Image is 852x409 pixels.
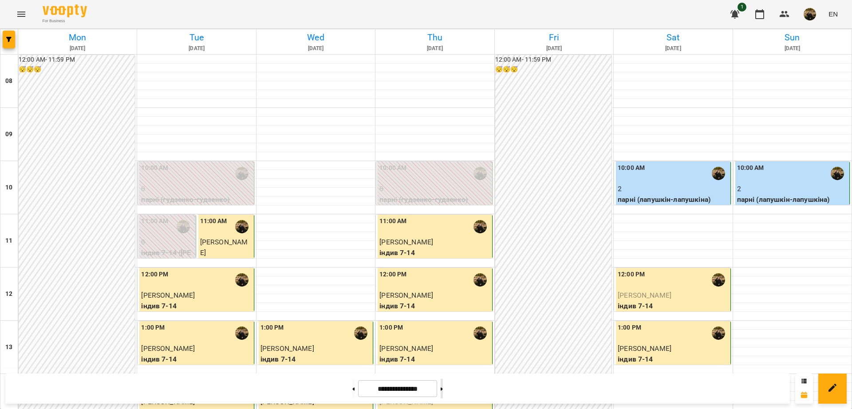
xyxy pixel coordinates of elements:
label: 10:00 AM [141,163,168,173]
h6: 11 [5,236,12,246]
h6: [DATE] [377,44,493,53]
button: Menu [11,4,32,25]
label: 11:00 AM [141,216,168,226]
span: [PERSON_NAME] [141,291,195,299]
p: парні (гудзенко-гудзенко) [379,194,490,205]
label: 1:00 PM [141,323,165,333]
span: For Business [43,18,87,24]
img: Ферманюк Дарина [712,326,725,340]
img: Ферманюк Дарина [712,167,725,180]
label: 11:00 AM [379,216,406,226]
h6: 08 [5,76,12,86]
span: [PERSON_NAME] [379,291,433,299]
label: 1:00 PM [379,323,403,333]
label: 10:00 AM [737,163,764,173]
img: Ферманюк Дарина [177,220,190,233]
p: індив 7-14 [618,301,728,311]
p: 0 [379,184,490,194]
label: 1:00 PM [618,323,641,333]
img: Ферманюк Дарина [473,273,487,287]
img: Ферманюк Дарина [235,273,248,287]
p: індив 7-14 [141,301,252,311]
h6: 12:00 AM - 11:59 PM [19,55,135,65]
p: парні (лапушкін-лапушкіна) [737,194,848,205]
img: Ферманюк Дарина [473,220,487,233]
label: 11:00 AM [200,216,227,226]
p: 0 [141,237,193,248]
h6: [DATE] [734,44,850,53]
label: 1:00 PM [260,323,284,333]
h6: [DATE] [496,44,612,53]
h6: [DATE] [138,44,254,53]
h6: Tue [138,31,254,44]
img: Ферманюк Дарина [831,167,844,180]
p: індив 7-14 [618,354,728,365]
h6: [DATE] [20,44,135,53]
button: EN [825,6,841,22]
p: 2 [618,184,728,194]
span: [PERSON_NAME] [260,344,314,353]
h6: 13 [5,342,12,352]
img: Ферманюк Дарина [354,326,367,340]
h6: 12:00 AM - 11:59 PM [495,55,611,65]
label: 12:00 PM [618,270,645,279]
p: індив 7-14 [379,248,490,258]
img: Ферманюк Дарина [235,326,248,340]
h6: [DATE] [258,44,374,53]
label: 12:00 PM [141,270,168,279]
label: 12:00 PM [379,270,406,279]
h6: Sat [615,31,731,44]
p: парні (гудзенко-гудзенко) [141,194,252,205]
span: [PERSON_NAME] [618,344,671,353]
img: 30463036ea563b2b23a8b91c0e98b0e0.jpg [804,8,816,20]
p: індив 7-14 [200,258,252,268]
p: індив 7-14 [379,354,490,365]
label: 10:00 AM [379,163,406,173]
img: Ферманюк Дарина [473,326,487,340]
h6: Sun [734,31,850,44]
p: індив 7-14 [141,354,252,365]
p: індив 7-14 [379,301,490,311]
p: 0 [141,184,252,194]
h6: Mon [20,31,135,44]
p: парні (лапушкін-лапушкіна) [618,194,728,205]
h6: 10 [5,183,12,193]
span: [PERSON_NAME] [200,238,248,257]
p: індив 7-14 ([PERSON_NAME]) [141,248,193,268]
label: 10:00 AM [618,163,645,173]
h6: [DATE] [615,44,731,53]
span: [PERSON_NAME] [141,344,195,353]
h6: Fri [496,31,612,44]
img: Ферманюк Дарина [712,273,725,287]
span: [PERSON_NAME] [379,238,433,246]
p: індив 7-14 [260,354,371,365]
h6: Wed [258,31,374,44]
img: Ферманюк Дарина [235,167,248,180]
img: Ферманюк Дарина [473,167,487,180]
h6: 😴😴😴 [19,65,135,75]
h6: 09 [5,130,12,139]
span: EN [828,9,838,19]
span: 1 [738,3,746,12]
h6: Thu [377,31,493,44]
span: [PERSON_NAME] [379,344,433,353]
img: Ферманюк Дарина [235,220,248,233]
span: [PERSON_NAME] [618,291,671,299]
h6: 😴😴😴 [495,65,611,75]
img: Voopty Logo [43,4,87,17]
h6: 12 [5,289,12,299]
